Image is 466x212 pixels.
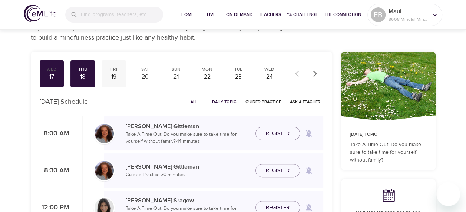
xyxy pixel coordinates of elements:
span: Teachers [259,11,281,19]
div: 22 [198,73,217,81]
iframe: Button to launch messaging window [436,182,460,206]
span: All [185,98,203,105]
div: Thu [73,66,92,73]
p: Take A Time Out: Do you make sure to take time for yourself without family? · 14 minutes [126,131,249,145]
img: logo [24,5,56,22]
span: Daily Topic [212,98,237,105]
div: Fri [105,66,123,73]
div: 18 [73,73,92,81]
button: All [182,96,206,107]
span: 1% Challenge [287,11,318,19]
p: Guided Practice · 30 minutes [126,171,249,179]
p: [PERSON_NAME] Gittleman [126,162,249,171]
p: 8608 Mindful Minutes [389,16,428,23]
button: Daily Topic [209,96,239,107]
div: Tue [229,66,248,73]
p: Explore the expert-led, brief mindfulness sessions for [DATE] or plan out your upcoming weeks to ... [31,23,309,43]
span: On-Demand [226,11,253,19]
span: Register [266,129,290,138]
p: [PERSON_NAME] Sragow [126,196,249,205]
span: Register [266,166,290,175]
button: Ask a Teacher [287,96,323,107]
img: Cindy2%20031422%20blue%20filter%20hi-res.jpg [95,161,114,180]
img: Cindy2%20031422%20blue%20filter%20hi-res.jpg [95,124,114,143]
span: Remind me when a class goes live every Thursday at 8:30 AM [300,162,318,179]
div: Sat [136,66,154,73]
p: Maui [389,7,428,16]
div: 23 [229,73,248,81]
p: 8:30 AM [40,166,69,176]
div: EB [371,7,386,22]
p: [DATE] Schedule [40,97,88,107]
p: 8:00 AM [40,129,69,139]
span: Ask a Teacher [290,98,320,105]
span: Home [179,11,196,19]
div: Wed [260,66,279,73]
div: 17 [43,73,61,81]
div: Mon [198,66,217,73]
span: Guided Practice [245,98,281,105]
div: 21 [167,73,185,81]
div: 24 [260,73,279,81]
div: Wed [43,66,61,73]
div: 19 [105,73,123,81]
span: Remind me when a class goes live every Thursday at 8:00 AM [300,125,318,142]
span: The Connection [324,11,361,19]
button: Register [255,127,300,140]
div: Sun [167,66,185,73]
p: Take A Time Out: Do you make sure to take time for yourself without family? [350,141,427,164]
input: Find programs, teachers, etc... [81,7,163,23]
button: Guided Practice [242,96,284,107]
span: Live [202,11,220,19]
button: Register [255,164,300,178]
p: [PERSON_NAME] Gittleman [126,122,249,131]
p: [DATE] Topic [350,131,427,138]
div: 20 [136,73,154,81]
